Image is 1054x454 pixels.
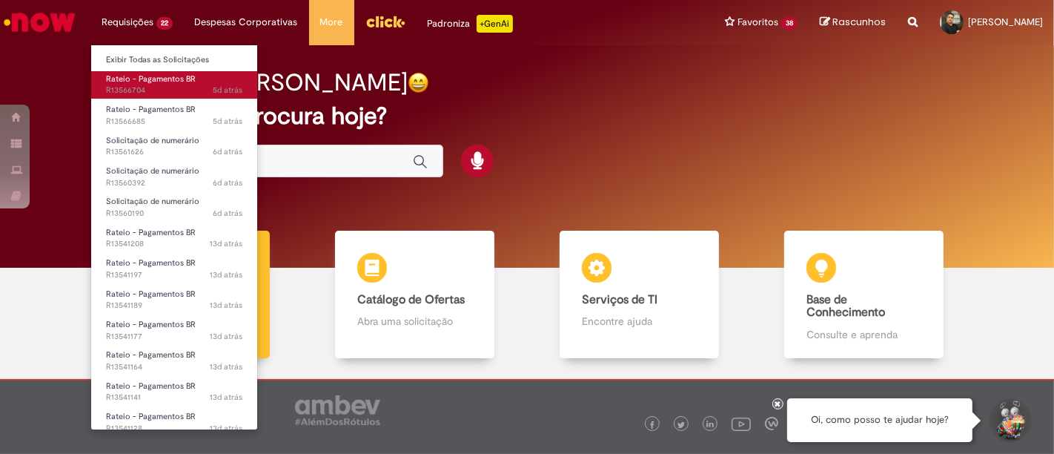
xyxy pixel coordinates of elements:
span: [PERSON_NAME] [968,16,1043,28]
h2: Boa tarde, [PERSON_NAME] [107,70,408,96]
img: logo_footer_ambev_rotulo_gray.png [295,395,380,425]
time: 16/09/2025 17:20:09 [210,392,242,403]
a: Aberto R13560190 : Solicitação de numerário [91,194,257,221]
a: Aberto R13541197 : Rateio - Pagamentos BR [91,255,257,283]
p: Abra uma solicitação [357,314,471,329]
span: R13541197 [106,269,242,281]
button: Iniciar Conversa de Suporte [987,398,1032,443]
span: 5d atrás [213,85,242,96]
span: R13541128 [106,423,242,435]
time: 16/09/2025 17:28:22 [210,269,242,280]
span: Rascunhos [832,15,886,29]
span: Rateio - Pagamentos BR [106,349,196,361]
span: R13560392 [106,177,242,189]
a: Aberto R13566685 : Rateio - Pagamentos BR [91,102,257,129]
time: 16/09/2025 17:23:23 [210,361,242,372]
span: Rateio - Pagamentos BR [106,289,196,300]
a: Aberto R13541141 : Rateio - Pagamentos BR [91,378,257,406]
a: Base de Conhecimento Consulte e aprenda [752,231,976,359]
span: 13d atrás [210,392,242,403]
span: More [320,15,343,30]
img: logo_footer_youtube.png [732,414,751,433]
time: 16/09/2025 17:25:08 [210,331,242,342]
span: Requisições [102,15,153,30]
span: R13561626 [106,146,242,158]
time: 23/09/2025 16:50:57 [213,177,242,188]
time: 23/09/2025 16:20:21 [213,208,242,219]
span: Rateio - Pagamentos BR [106,227,196,238]
span: 13d atrás [210,331,242,342]
span: Solicitação de numerário [106,135,199,146]
a: Rascunhos [820,16,886,30]
span: R13541141 [106,392,242,404]
a: Aberto R13541177 : Rateio - Pagamentos BR [91,317,257,344]
p: Consulte e aprenda [806,327,921,342]
a: Aberto R13541189 : Rateio - Pagamentos BR [91,286,257,314]
b: Base de Conhecimento [806,292,885,320]
h2: O que você procura hoje? [107,103,947,129]
span: R13541189 [106,300,242,312]
a: Aberto R13541128 : Rateio - Pagamentos BR [91,409,257,436]
a: Tirar dúvidas Tirar dúvidas com Lupi Assist e Gen Ai [78,231,302,359]
a: Aberto R13561626 : Solicitação de numerário [91,133,257,160]
img: logo_footer_facebook.png [649,421,656,429]
span: Rateio - Pagamentos BR [106,73,196,85]
span: 5d atrás [213,116,242,127]
span: 6d atrás [213,208,242,219]
span: R13541164 [106,361,242,373]
span: Rateio - Pagamentos BR [106,257,196,269]
span: 22 [156,17,173,30]
span: Rateio - Pagamentos BR [106,319,196,330]
span: Solicitação de numerário [106,165,199,177]
time: 25/09/2025 13:48:53 [213,85,242,96]
div: Padroniza [428,15,513,33]
img: logo_footer_linkedin.png [706,421,714,430]
span: 13d atrás [210,361,242,372]
b: Serviços de TI [582,292,657,307]
span: Despesas Corporativas [195,15,298,30]
img: logo_footer_workplace.png [765,417,778,430]
time: 24/09/2025 09:02:02 [213,146,242,157]
time: 25/09/2025 13:43:41 [213,116,242,127]
span: 38 [781,17,798,30]
time: 16/09/2025 17:18:24 [210,423,242,434]
b: Catálogo de Ofertas [357,292,465,307]
span: 13d atrás [210,269,242,280]
p: +GenAi [477,15,513,33]
span: R13566685 [106,116,242,128]
a: Aberto R13566704 : Rateio - Pagamentos BR [91,71,257,99]
span: 6d atrás [213,146,242,157]
p: Encontre ajuda [582,314,696,329]
a: Catálogo de Ofertas Abra uma solicitação [302,231,527,359]
a: Exibir Todas as Solicitações [91,52,257,68]
a: Aberto R13560392 : Solicitação de numerário [91,163,257,191]
img: logo_footer_twitter.png [677,421,685,429]
time: 16/09/2025 17:30:28 [210,238,242,249]
a: Aberto R13541208 : Rateio - Pagamentos BR [91,225,257,252]
img: ServiceNow [1,7,78,37]
span: Rateio - Pagamentos BR [106,104,196,115]
span: R13560190 [106,208,242,220]
span: 13d atrás [210,423,242,434]
span: R13541177 [106,331,242,343]
img: happy-face.png [408,72,429,93]
span: 13d atrás [210,238,242,249]
a: Aberto R13541164 : Rateio - Pagamentos BR [91,347,257,375]
span: Favoritos [738,15,778,30]
div: Oi, como posso te ajudar hoje? [787,398,972,442]
span: R13566704 [106,85,242,96]
span: 6d atrás [213,177,242,188]
span: Solicitação de numerário [106,196,199,207]
time: 16/09/2025 17:26:44 [210,300,242,311]
span: R13541208 [106,238,242,250]
img: click_logo_yellow_360x200.png [365,10,405,33]
ul: Requisições [90,45,258,430]
a: Serviços de TI Encontre ajuda [527,231,752,359]
span: Rateio - Pagamentos BR [106,381,196,392]
span: 13d atrás [210,300,242,311]
span: Rateio - Pagamentos BR [106,411,196,422]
